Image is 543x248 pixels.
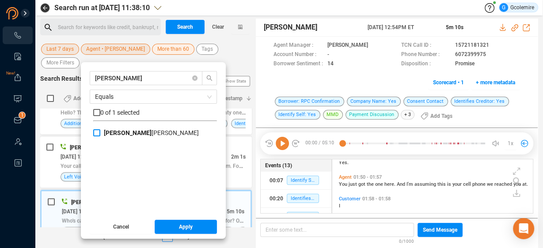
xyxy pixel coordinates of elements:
[367,181,375,187] span: the
[508,136,513,150] span: 1x
[323,110,343,120] span: MMD
[471,75,520,90] button: + more metadata
[113,220,129,234] span: Cancel
[264,22,317,33] span: [PERSON_NAME]
[339,174,352,180] span: Agent
[487,181,494,187] span: we
[504,137,516,150] button: 1x
[451,97,509,106] span: Identifies Creditor: Yes
[40,75,86,82] span: Search Results :
[352,174,384,180] span: 01:50 - 01:57
[192,75,197,81] span: close-circle
[433,75,464,90] span: Scorecard • 1
[437,181,447,187] span: this
[201,44,213,55] span: Tags
[327,60,334,69] span: 14
[401,60,451,69] span: Disposition :
[455,50,486,60] span: 6072399975
[452,181,463,187] span: your
[339,196,361,202] span: Customer
[62,217,296,224] span: Who's calling? With who? What's it about? I am. Okay. What was this for? Okay. I think it was about
[384,181,397,187] span: here.
[401,110,414,120] span: + 3
[399,237,414,244] span: 0/1000
[265,162,292,169] span: Events (13)
[71,199,112,205] span: [PERSON_NAME]
[213,76,250,86] button: Show Stats
[40,190,252,244] div: [PERSON_NAME]| Answered Linkcall[DATE] 12:54PM ET| OB Healthcare Key Client5m 10sWho's calling? W...
[428,75,469,90] button: Scorecard • 1
[472,181,487,187] span: phone
[13,73,22,82] a: New!
[95,90,212,103] span: Equals
[447,181,452,187] span: is
[183,231,195,242] button: right
[155,220,217,234] button: Apply
[41,44,79,55] button: Last 7 days
[415,109,458,123] button: Add Tags
[98,231,109,242] button: left
[358,181,367,187] span: got
[375,181,384,187] span: one
[3,26,33,44] li: Interactions
[401,50,451,60] span: Phone Number :
[455,60,475,69] span: Promise
[275,110,320,120] span: Identify Self: Yes
[397,181,406,187] span: And
[446,24,463,30] span: 5m 10s
[6,7,55,19] img: prodigal-logo
[62,208,108,214] span: [DATE] 12:54PM ET
[339,203,340,209] span: I
[513,218,534,239] div: Open Intercom Messenger
[93,128,217,213] div: grid
[347,97,401,106] span: Company Name: Yes
[339,160,349,165] span: Yes.
[64,119,106,128] span: Additional Fee: Yes
[231,154,246,160] span: 2m 1s
[463,181,472,187] span: cell
[183,231,195,242] li: Next Page
[40,83,252,134] div: Hello? This is she. Yes. Sure. Well, that's fine. Fifteen hundred and eighty one? Wait a minute. ...
[3,90,33,108] li: Visuals
[270,210,283,224] div: 00:37
[6,64,15,82] span: New!
[418,223,463,237] button: Send Message
[73,91,95,105] span: Add Tags
[401,41,451,50] span: TCN Call ID :
[21,112,24,121] p: 1
[46,57,74,68] span: More Filters
[349,181,358,187] span: just
[152,44,194,55] button: More than 60
[46,44,74,55] span: Last 7 days
[273,50,323,60] span: Account Number :
[414,181,437,187] span: assuming
[300,137,342,150] span: 00:00 / 05:10
[403,97,448,106] span: Consent Contact
[224,28,246,134] span: Show Stats
[95,73,189,83] input: Search Agent
[522,181,528,187] span: at.
[346,110,399,120] span: Payment Discussion
[3,111,33,129] li: Inbox
[3,69,33,86] li: Exports
[61,162,305,169] span: Your call has been forwarded to an automated voice messaging system. Four one nine three zero six ze
[98,231,109,242] li: Previous Page
[339,181,349,187] span: You
[104,129,199,136] span: [PERSON_NAME]
[81,44,150,55] button: Agent • [PERSON_NAME]
[54,3,150,13] span: Search run at [DATE] 11:38:10
[227,208,244,214] span: 5m 10s
[270,192,283,206] div: 00:20
[273,41,323,50] span: Agent Manager :
[502,3,505,12] span: G
[205,20,231,34] button: Clear
[406,181,414,187] span: I'm
[41,57,80,68] button: More Filters
[287,212,319,221] span: Mini Miranda
[179,220,193,234] span: Apply
[270,173,283,188] div: 00:07
[157,44,189,55] span: More than 60
[327,50,329,60] span: -
[70,144,110,150] span: [PERSON_NAME]
[273,60,323,69] span: Borrower Sentiment :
